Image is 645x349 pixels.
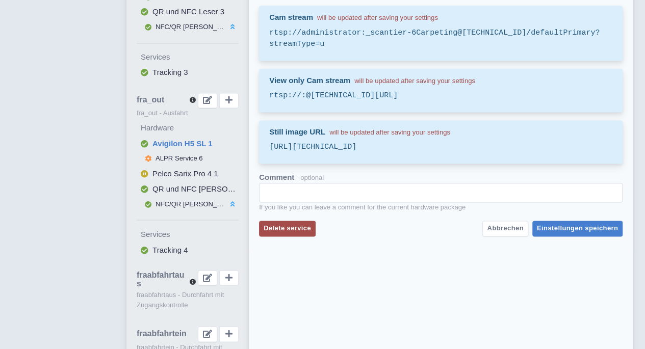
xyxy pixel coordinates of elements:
[487,224,523,232] span: Abbrechen
[537,224,618,232] span: Einstellungen speichern
[137,4,239,20] button: QR und NFC Leser 3
[152,68,188,76] span: Tracking 3
[141,51,239,63] label: Services
[269,12,438,23] label: Cam stream
[141,228,239,240] label: Services
[300,174,324,181] span: optional
[156,200,326,208] span: NFC/QR [PERSON_NAME] (Access IS ATR210) Status 4
[259,172,294,183] label: Comment
[137,151,239,166] button: ALPR Service 6
[137,242,239,258] button: Tracking 4
[137,65,239,80] button: Tracking 3
[137,108,239,118] small: fra_out - Ausfahrt
[156,23,326,31] span: NFC/QR [PERSON_NAME] (Access IS ATR210) Status 3
[152,169,218,178] span: Pelco Sarix Pro 4 1
[137,136,239,152] button: Avigilon H5 SL 1
[317,14,438,21] small: will be updated after saving your settings
[269,90,612,102] samp: rtsp://:@[TECHNICAL_ID][URL]
[137,181,239,197] button: QR und NFC [PERSON_NAME] 4
[137,95,164,104] span: fra_out
[152,245,188,254] span: Tracking 4
[152,184,268,193] span: QR und NFC [PERSON_NAME] 4
[329,128,450,136] small: will be updated after saving your settings
[354,77,475,85] small: will be updated after saving your settings
[137,197,239,211] button: NFC/QR [PERSON_NAME] (Access IS ATR210) Status 4
[137,166,239,182] button: Pelco Sarix Pro 4 1
[269,126,450,138] label: Still image URL
[532,221,623,236] button: Einstellungen speichern
[137,289,239,309] small: fraabfahrtaus - Durchfahrt mit Zugangskontrolle
[152,7,224,16] span: QR und NFC Leser 3
[259,221,316,236] button: Delete service
[269,142,612,153] samp: [URL][TECHNICAL_ID]
[137,329,187,338] span: fraabfahrtein
[152,139,213,148] span: Avigilon H5 SL 1
[137,20,239,34] button: NFC/QR [PERSON_NAME] (Access IS ATR210) Status 3
[269,28,612,50] samp: rtsp://administrator:_scantier-6Carpeting@[TECHNICAL_ID]/defaultPrimary?streamType=u
[156,154,203,162] span: ALPR Service 6
[259,202,623,212] small: If you like you can leave a comment for the current hardware package
[482,221,528,236] button: Abbrechen
[269,75,475,87] label: View only Cam stream
[137,270,188,288] span: fraabfahrtaus
[264,224,311,232] span: Delete service
[141,122,239,134] label: Hardware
